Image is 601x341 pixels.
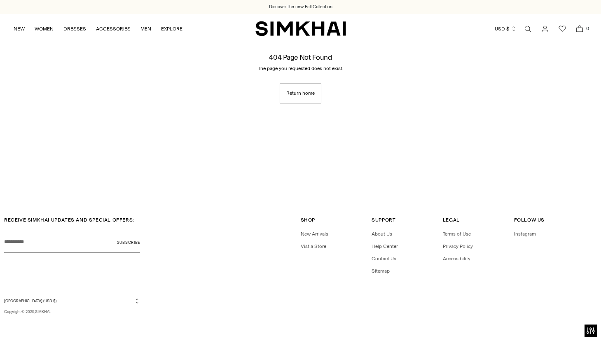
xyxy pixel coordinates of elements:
[514,231,536,237] a: Instagram
[4,217,134,223] span: RECEIVE SIMKHAI UPDATES AND SPECIAL OFFERS:
[96,20,131,38] a: ACCESSORIES
[35,309,50,314] a: SIMKHAI
[301,231,328,237] a: New Arrivals
[372,268,390,274] a: Sitemap
[258,65,344,72] p: The page you requested does not exist.
[443,243,473,249] a: Privacy Policy
[372,256,396,262] a: Contact Us
[443,231,471,237] a: Terms of Use
[372,243,398,249] a: Help Center
[519,21,536,37] a: Open search modal
[4,298,140,304] button: [GEOGRAPHIC_DATA] (USD $)
[372,231,392,237] a: About Us
[301,243,326,249] a: Vist a Store
[286,90,315,97] span: Return home
[443,217,460,223] span: Legal
[161,20,182,38] a: EXPLORE
[514,217,545,223] span: Follow Us
[14,20,25,38] a: NEW
[4,309,140,315] p: Copyright © 2025, .
[584,25,591,32] span: 0
[372,217,395,223] span: Support
[140,20,151,38] a: MEN
[537,21,553,37] a: Go to the account page
[269,53,332,61] h1: 404 Page Not Found
[35,20,54,38] a: WOMEN
[554,21,571,37] a: Wishlist
[443,256,470,262] a: Accessibility
[269,4,332,10] a: Discover the new Fall Collection
[63,20,86,38] a: DRESSES
[280,84,321,103] a: Return home
[117,232,140,252] button: Subscribe
[301,217,315,223] span: Shop
[571,21,588,37] a: Open cart modal
[495,20,517,38] button: USD $
[255,21,346,37] a: SIMKHAI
